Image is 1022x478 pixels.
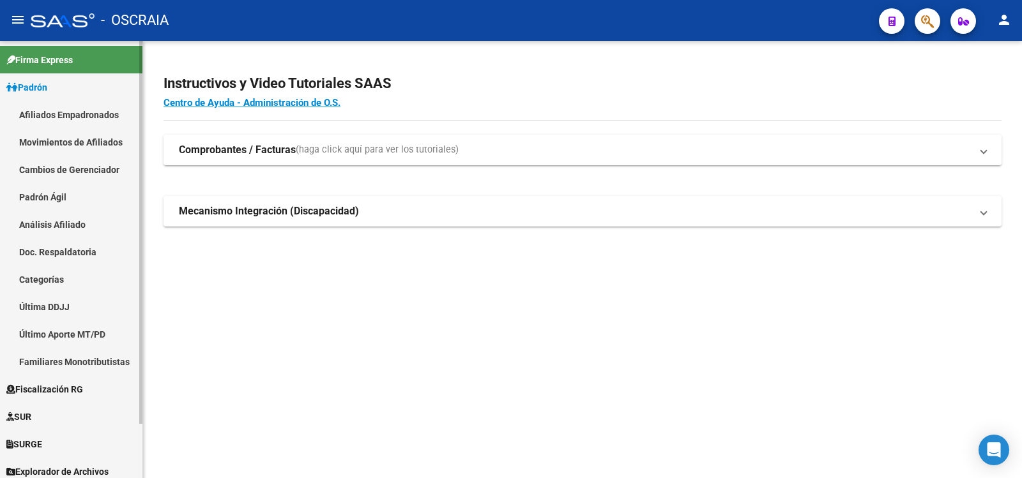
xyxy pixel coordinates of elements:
mat-expansion-panel-header: Mecanismo Integración (Discapacidad) [164,196,1002,227]
mat-icon: menu [10,12,26,27]
strong: Mecanismo Integración (Discapacidad) [179,204,359,218]
mat-expansion-panel-header: Comprobantes / Facturas(haga click aquí para ver los tutoriales) [164,135,1002,165]
span: Padrón [6,80,47,94]
span: (haga click aquí para ver los tutoriales) [296,143,459,157]
span: SURGE [6,437,42,451]
span: Firma Express [6,53,73,67]
span: - OSCRAIA [101,6,169,34]
a: Centro de Ayuda - Administración de O.S. [164,97,340,108]
span: SUR [6,410,31,424]
mat-icon: person [996,12,1012,27]
strong: Comprobantes / Facturas [179,143,296,157]
div: Open Intercom Messenger [979,435,1009,465]
span: Fiscalización RG [6,382,83,396]
h2: Instructivos y Video Tutoriales SAAS [164,71,1002,96]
